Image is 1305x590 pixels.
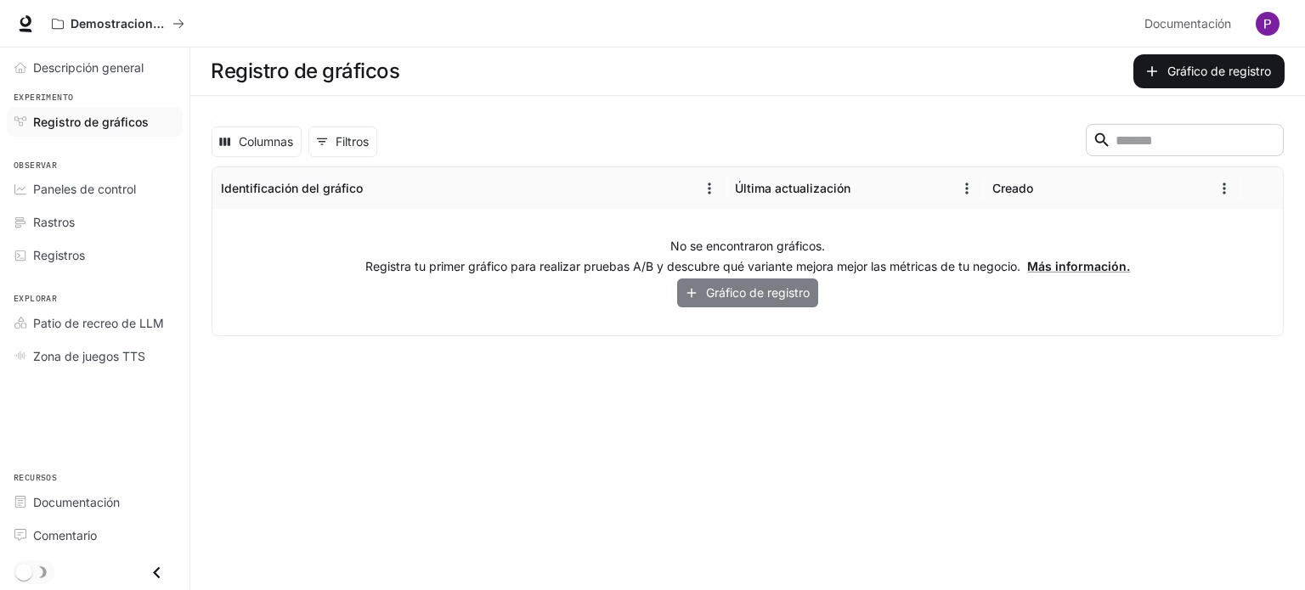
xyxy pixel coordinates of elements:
font: Explorar [14,293,57,304]
font: Gráfico de registro [706,285,810,300]
div: Buscar [1086,124,1284,160]
button: Mostrar filtros [308,126,377,157]
img: Avatar de usuario [1256,12,1280,36]
font: Documentación [1144,16,1231,31]
font: Registros [33,248,85,262]
button: Menú [1212,176,1237,201]
font: Zona de juegos TTS [33,349,145,363]
a: Comentario [7,520,183,550]
button: Seleccionar columnas [212,126,302,157]
button: Gráfico de registro [1133,54,1285,88]
font: Demostraciones de IA en el mundo [71,16,276,31]
font: Paneles de control [33,182,136,196]
button: Cerrar cajón [138,555,176,590]
font: Patio de recreo de LLM [33,316,164,330]
button: Clasificar [1035,176,1060,201]
font: Rastros [33,215,75,229]
button: Clasificar [364,176,390,201]
font: Experimento [14,92,73,103]
a: Documentación [1138,7,1244,41]
font: Registro de gráficos [211,59,399,83]
a: Patio de recreo de LLM [7,308,183,338]
font: Identificación del gráfico [221,181,363,195]
font: Registro de gráficos [33,115,149,129]
button: Todos los espacios de trabajo [44,7,192,41]
button: Menú [697,176,722,201]
a: Registros [7,240,183,270]
button: Clasificar [852,176,878,201]
button: Menú [954,176,980,201]
a: Paneles de control [7,174,183,204]
font: Recursos [14,472,57,483]
a: Rastros [7,207,183,237]
font: Registra tu primer gráfico para realizar pruebas A/B y descubre qué variante mejora mejor las mét... [365,259,1020,273]
font: Documentación [33,495,120,509]
font: Gráfico de registro [1167,64,1271,78]
font: Observar [14,160,57,171]
a: Zona de juegos TTS [7,341,183,371]
span: Alternar modo oscuro [15,562,32,581]
font: No se encontraron gráficos. [670,239,825,253]
button: Gráfico de registro [677,278,818,306]
font: Columnas [239,134,293,149]
font: Comentario [33,528,97,542]
a: Descripción general [7,53,183,82]
a: Registro de gráficos [7,107,183,137]
a: Más información. [1027,259,1130,273]
a: Documentación [7,487,183,517]
font: Creado [992,181,1033,195]
font: Filtros [336,134,369,149]
button: Avatar de usuario [1251,7,1285,41]
font: Última actualización [735,181,850,195]
font: Descripción general [33,60,144,75]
